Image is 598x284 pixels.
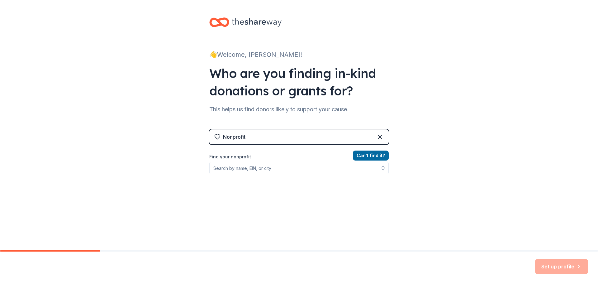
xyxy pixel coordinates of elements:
[209,104,389,114] div: This helps us find donors likely to support your cause.
[353,151,389,161] button: Can't find it?
[209,65,389,99] div: Who are you finding in-kind donations or grants for?
[209,50,389,60] div: 👋 Welcome, [PERSON_NAME]!
[223,133,245,141] div: Nonprofit
[209,162,389,174] input: Search by name, EIN, or city
[209,153,389,161] label: Find your nonprofit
